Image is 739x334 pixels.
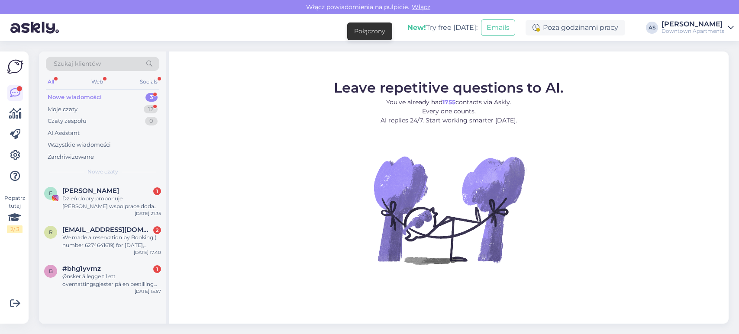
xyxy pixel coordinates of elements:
div: AI Assistant [48,129,80,138]
div: [DATE] 21:35 [135,210,161,217]
div: 1 [153,187,161,195]
div: [DATE] 17:40 [134,249,161,256]
div: Zarchiwizowane [48,153,94,161]
b: New! [407,23,426,32]
div: Czaty zespołu [48,117,87,125]
span: Włącz [409,3,433,11]
a: [PERSON_NAME]Downtown Apartments [662,21,734,35]
span: Leave repetitive questions to AI. [334,79,564,96]
span: rosana.lluch57@gmail.com [62,226,152,234]
div: Ønsker å legge til ett overnattingsgjester på en bestilling jeg har fra [DATE] til [DATE] vil gje... [62,273,161,288]
span: r [49,229,53,235]
div: [PERSON_NAME] [662,21,724,28]
div: 0 [145,117,158,125]
span: Ewa Agnieszka [62,187,119,195]
p: You’ve already had contacts via Askly. Every one counts. AI replies 24/7. Start working smarter [... [334,98,564,125]
div: Dzień dobry proponuje [PERSON_NAME] wspolprace dodam [PERSON_NAME] z oznaczeniem, zdjęcia stories... [62,195,161,210]
span: E [49,190,52,196]
span: b [49,268,53,274]
div: Popatrz tutaj [7,194,23,233]
div: 1 [153,265,161,273]
div: We made a reservation by Booking ( number 6274641619) for [DATE], [DATE]. Can we stay two days mo... [62,234,161,249]
span: Nowe czaty [87,168,118,176]
div: 3 [145,93,158,102]
div: Web [90,76,105,87]
button: Emails [481,19,515,36]
div: 2 [153,226,161,234]
span: #bhg1yvmz [62,265,101,273]
span: Szukaj klientów [54,59,101,68]
div: Try free [DATE]: [407,22,478,33]
div: Downtown Apartments [662,28,724,35]
div: Socials [138,76,159,87]
div: Połączony [354,27,385,36]
b: 1755 [442,98,455,106]
div: [DATE] 15:57 [135,288,161,295]
img: No Chat active [371,132,527,288]
div: All [46,76,56,87]
div: Moje czaty [48,105,77,114]
div: Wszystkie wiadomości [48,141,111,149]
div: AS [646,22,658,34]
div: Poza godzinami pracy [526,20,625,35]
div: 2 / 3 [7,225,23,233]
img: Askly Logo [7,58,23,75]
div: 12 [144,105,158,114]
div: Nowe wiadomości [48,93,102,102]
